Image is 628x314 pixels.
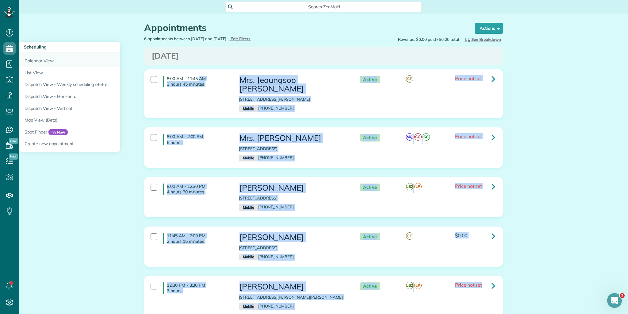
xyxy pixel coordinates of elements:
h3: [PERSON_NAME] [239,282,347,291]
p: 2 hours 15 minutes [167,238,230,244]
span: Price not set [455,282,482,288]
a: Dispatch View - Horizontal [19,91,172,103]
span: New [9,138,18,144]
a: Dispatch View - Weekly scheduling (Beta) [19,79,172,91]
p: [STREET_ADDRESS][PERSON_NAME] [239,96,347,102]
span: New [9,153,18,160]
span: Active [360,233,380,241]
h4: 11:45 AM - 2:00 PM [163,233,230,244]
span: Active [360,282,380,290]
h3: [PERSON_NAME] [239,184,347,192]
h4: 8:00 AM - 11:45 AM [163,76,230,87]
span: Active [360,184,380,191]
p: [STREET_ADDRESS] [239,195,347,201]
p: [STREET_ADDRESS][PERSON_NAME][PERSON_NAME] [239,294,347,300]
small: Mobile [239,254,258,261]
h3: Mrs. Jeoungsoo [PERSON_NAME] [239,76,347,93]
span: LP [414,183,422,190]
span: CE [406,75,413,83]
span: LB2 [406,282,413,289]
span: Price not set [455,75,482,81]
p: 6 hours [167,140,230,145]
a: Mobile[PHONE_NUMBER] [239,254,294,259]
span: Active [360,134,380,141]
p: [STREET_ADDRESS] [239,146,347,152]
h1: Appointments [144,23,463,33]
span: Price not set [455,183,482,189]
p: 4 hours 30 minutes [167,189,230,195]
span: Revenue: $0.00 paid / $0.00 total [398,37,459,42]
span: CG [414,133,422,141]
h3: Mrs. [PERSON_NAME] [239,134,347,143]
p: [STREET_ADDRESS] [239,245,347,251]
h3: [PERSON_NAME] [239,233,347,242]
div: 6 appointments between [DATE] and [DATE] [140,36,324,42]
span: MQ [406,133,413,141]
p: 3 hours 45 minutes [167,81,230,87]
a: Mobile[PHONE_NUMBER] [239,106,294,110]
span: Edit Filters [231,36,251,41]
span: 3 [620,293,625,298]
a: Spot FinderTry Now [19,126,172,138]
p: 3 hours [167,288,230,293]
a: Mobile[PHONE_NUMBER] [239,155,294,160]
span: Price not set [455,133,482,139]
button: See Breakdown [462,36,503,43]
span: See Breakdown [464,37,501,42]
span: SG [423,133,430,141]
span: $0.00 [455,232,467,238]
span: LP [414,282,422,289]
span: Scheduling [24,44,47,50]
a: Edit Filters [229,36,251,41]
small: Mobile [239,204,258,211]
span: LB2 [406,183,413,190]
iframe: Intercom live chat [607,293,622,308]
h4: 8:00 AM - 2:00 PM [163,134,230,145]
small: Mobile [239,303,258,310]
a: Mobile[PHONE_NUMBER] [239,204,294,209]
a: Map View (Beta) [19,114,172,126]
a: List View [19,67,172,79]
span: Active [360,76,380,83]
small: Mobile [239,155,258,161]
button: Actions [475,23,503,34]
small: Mobile [239,105,258,112]
a: Calendar View [19,53,172,67]
a: Dispatch View - Vertical [19,103,172,114]
h3: [DATE] [152,52,495,60]
a: Create new appointment [19,138,172,152]
span: CE [406,232,413,240]
h4: 12:30 PM - 3:30 PM [163,282,230,293]
a: Mobile[PHONE_NUMBER] [239,304,294,308]
span: Try Now [48,129,68,135]
h4: 8:00 AM - 12:30 PM [163,184,230,195]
